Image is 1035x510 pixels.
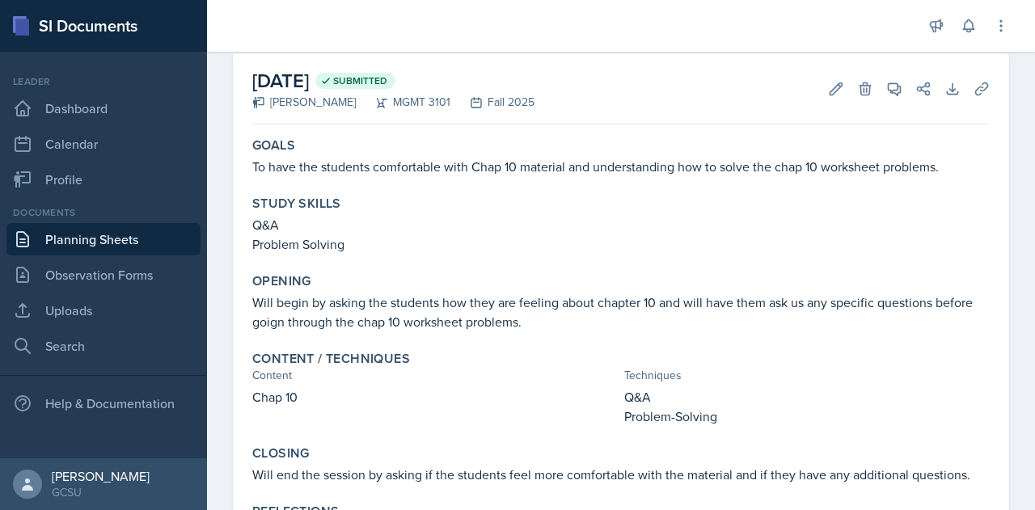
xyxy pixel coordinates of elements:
div: [PERSON_NAME] [252,94,356,111]
label: Closing [252,445,310,462]
span: Submitted [333,74,387,87]
div: Documents [6,205,201,220]
p: Q&A [624,387,990,407]
p: Chap 10 [252,387,618,407]
p: Problem-Solving [624,407,990,426]
label: Content / Techniques [252,351,410,367]
label: Goals [252,137,295,154]
a: Profile [6,163,201,196]
div: Fall 2025 [450,94,534,111]
p: Problem Solving [252,234,990,254]
p: Will end the session by asking if the students feel more comfortable with the material and if the... [252,465,990,484]
p: Will begin by asking the students how they are feeling about chapter 10 and will have them ask us... [252,293,990,331]
a: Calendar [6,128,201,160]
p: To have the students comfortable with Chap 10 material and understanding how to solve the chap 10... [252,157,990,176]
div: MGMT 3101 [356,94,450,111]
a: Observation Forms [6,259,201,291]
h2: [DATE] [252,66,534,95]
p: Q&A [252,215,990,234]
div: Leader [6,74,201,89]
a: Planning Sheets [6,223,201,255]
div: GCSU [52,484,150,500]
div: Content [252,367,618,384]
a: Search [6,330,201,362]
div: Techniques [624,367,990,384]
label: Opening [252,273,311,289]
div: [PERSON_NAME] [52,468,150,484]
a: Dashboard [6,92,201,124]
a: Uploads [6,294,201,327]
label: Study Skills [252,196,341,212]
div: Help & Documentation [6,387,201,419]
